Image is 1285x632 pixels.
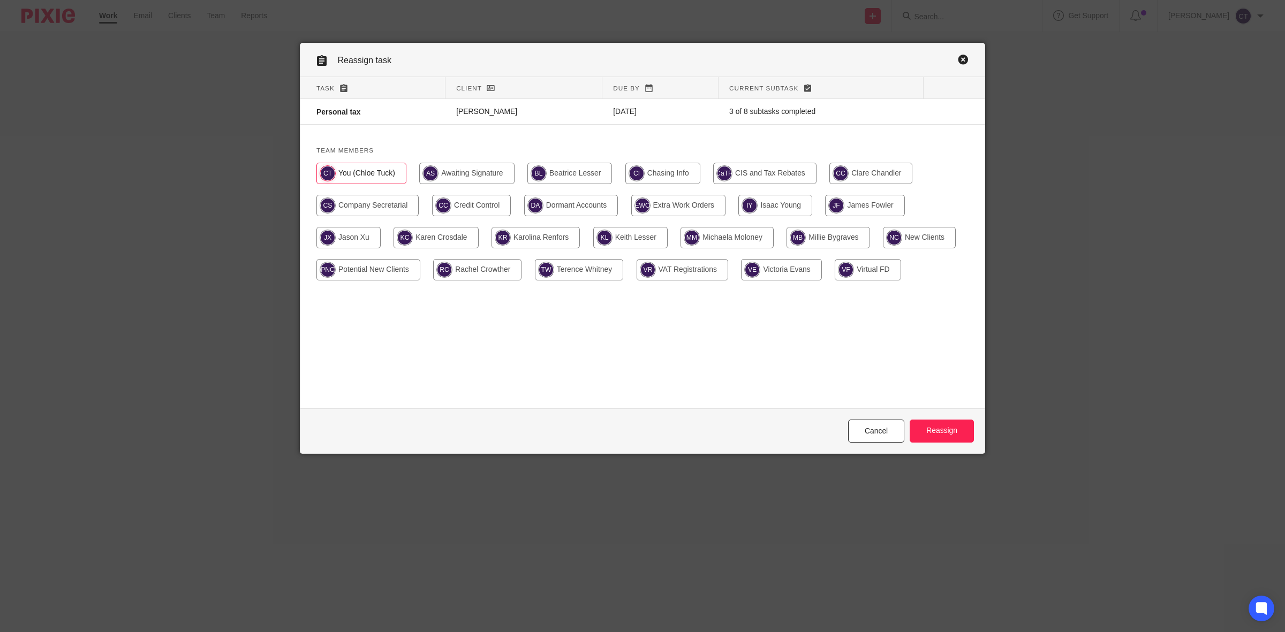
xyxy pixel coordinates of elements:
td: 3 of 8 subtasks completed [713,98,923,124]
span: Current subtask [724,85,790,90]
p: [PERSON_NAME] [458,105,590,116]
span: Reassign task [337,55,392,64]
span: Client [458,85,482,90]
span: Task [316,85,335,90]
input: Reassign [910,420,974,443]
span: Due by [611,85,636,90]
span: Personal tax [316,108,361,115]
h4: Team members [316,146,969,154]
a: Close this dialog window [958,54,969,68]
a: Close this dialog window [848,420,905,443]
p: [DATE] [611,105,702,116]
